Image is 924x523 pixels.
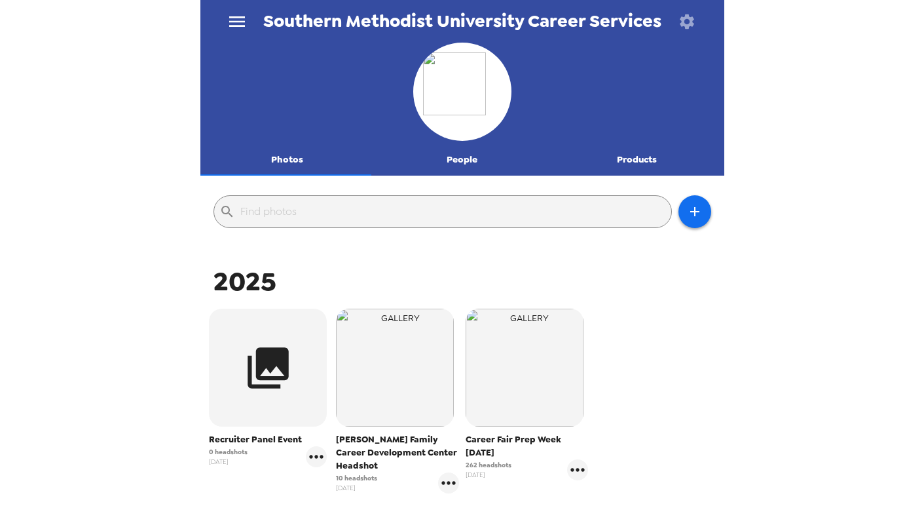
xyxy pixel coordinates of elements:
[466,433,589,459] span: Career Fair Prep Week [DATE]
[438,473,459,494] button: gallery menu
[306,446,327,467] button: gallery menu
[336,309,454,427] img: gallery
[466,309,583,427] img: gallery
[240,201,666,222] input: Find photos
[263,12,661,30] span: Southern Methodist University Career Services
[213,264,276,299] span: 2025
[567,459,588,480] button: gallery menu
[375,144,549,176] button: People
[336,483,377,493] span: [DATE]
[466,460,511,470] span: 262 headshots
[209,447,248,457] span: 0 headshots
[336,433,459,473] span: [PERSON_NAME] Family Career Development Center Headshot
[466,470,511,480] span: [DATE]
[549,144,724,176] button: Products
[423,52,502,131] img: org logo
[200,144,375,176] button: Photos
[209,457,248,467] span: [DATE]
[209,433,327,446] span: Recruiter Panel Event
[336,473,377,483] span: 10 headshots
